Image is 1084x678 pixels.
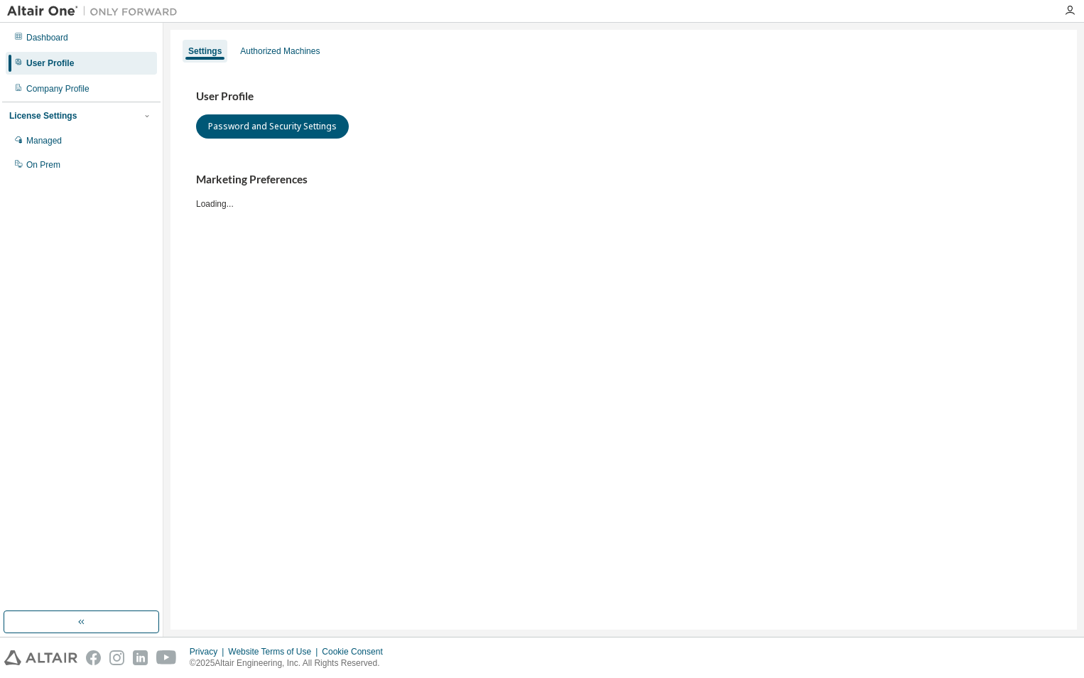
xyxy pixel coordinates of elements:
[322,646,391,657] div: Cookie Consent
[4,650,77,665] img: altair_logo.svg
[196,173,1051,209] div: Loading...
[156,650,177,665] img: youtube.svg
[9,110,77,122] div: License Settings
[196,114,349,139] button: Password and Security Settings
[26,159,60,171] div: On Prem
[190,646,228,657] div: Privacy
[228,646,322,657] div: Website Terms of Use
[26,32,68,43] div: Dashboard
[188,45,222,57] div: Settings
[26,58,74,69] div: User Profile
[26,83,90,95] div: Company Profile
[7,4,185,18] img: Altair One
[240,45,320,57] div: Authorized Machines
[133,650,148,665] img: linkedin.svg
[26,135,62,146] div: Managed
[196,173,1051,187] h3: Marketing Preferences
[109,650,124,665] img: instagram.svg
[196,90,1051,104] h3: User Profile
[190,657,391,669] p: © 2025 Altair Engineering, Inc. All Rights Reserved.
[86,650,101,665] img: facebook.svg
